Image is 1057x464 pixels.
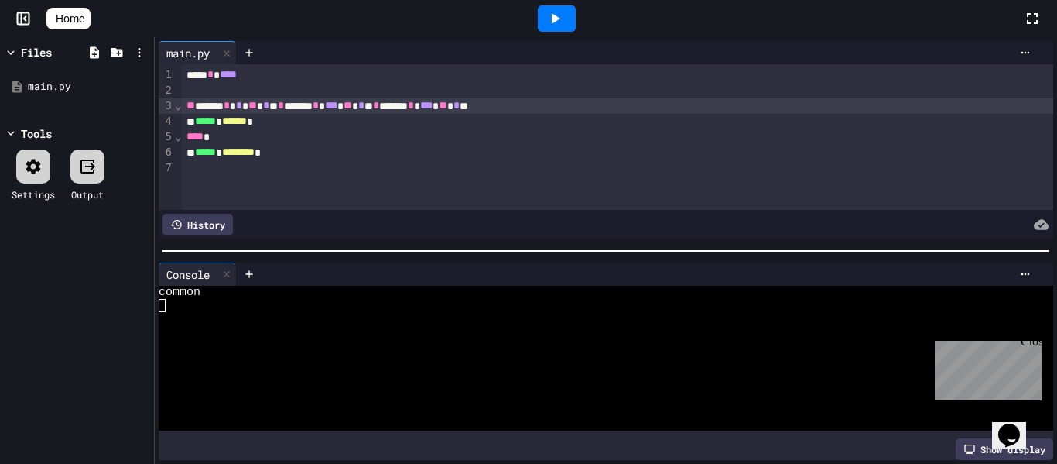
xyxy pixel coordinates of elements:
[174,130,182,143] span: Fold line
[159,45,217,61] div: main.py
[956,438,1053,460] div: Show display
[6,6,107,98] div: Chat with us now!Close
[159,98,174,114] div: 3
[159,83,174,98] div: 2
[159,145,174,160] div: 6
[12,187,55,201] div: Settings
[174,99,182,112] span: Fold line
[159,67,174,83] div: 1
[21,44,52,60] div: Files
[159,160,174,176] div: 7
[159,129,174,145] div: 5
[929,335,1042,400] iframe: chat widget
[21,125,52,142] div: Tools
[162,214,233,235] div: History
[46,8,91,29] a: Home
[71,187,104,201] div: Output
[56,11,84,26] span: Home
[159,266,217,283] div: Console
[159,286,200,299] span: common
[28,79,149,95] div: main.py
[159,41,237,64] div: main.py
[159,263,237,286] div: Console
[992,402,1042,449] iframe: chat widget
[159,114,174,129] div: 4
